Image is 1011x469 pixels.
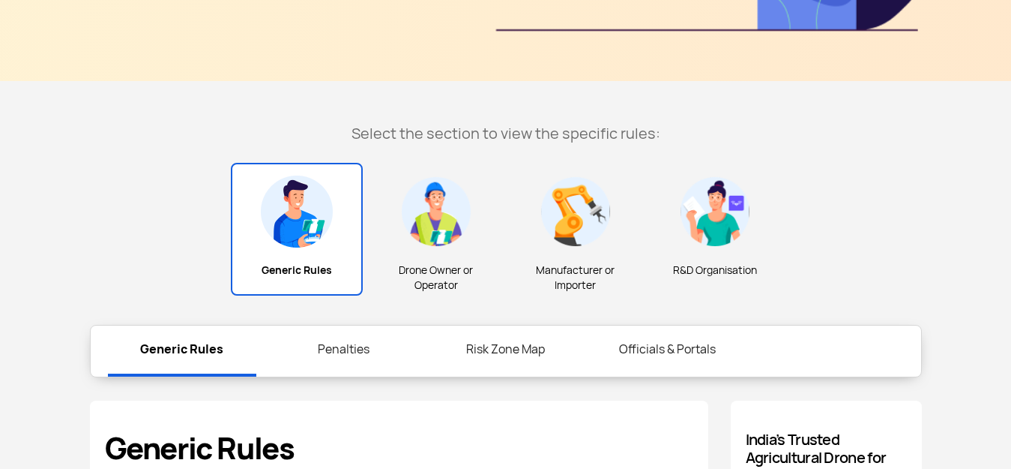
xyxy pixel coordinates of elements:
span: R&D Organisation [654,263,776,278]
a: Officials & Portals [594,326,742,374]
img: Drone Owner or <br/> Operator [400,176,472,248]
span: Drone Owner or Operator [375,263,497,293]
span: Generic Rules [238,263,356,278]
a: Risk Zone Map [432,326,580,374]
span: Manufacturer or Importer [515,263,636,293]
img: Generic Rules [261,176,333,248]
img: R&D Organisation [679,176,751,248]
h3: Generic Rules [105,431,693,467]
a: Penalties [270,326,418,374]
img: Manufacturer or Importer [540,176,612,248]
a: Generic Rules [108,326,256,377]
